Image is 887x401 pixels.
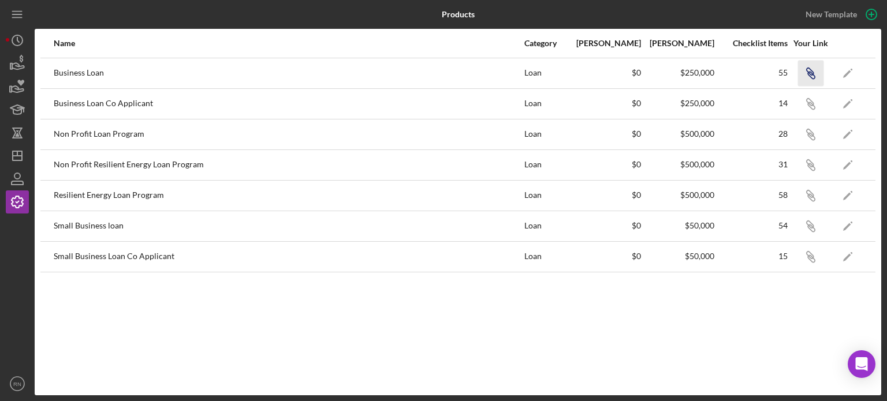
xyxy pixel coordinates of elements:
div: Loan [524,89,568,118]
div: Business Loan [54,59,523,88]
div: $0 [569,221,641,230]
div: $0 [569,252,641,261]
div: $0 [569,190,641,200]
div: 55 [715,68,788,77]
button: RN [6,372,29,395]
b: Products [442,10,475,19]
div: 31 [715,160,788,169]
div: Small Business Loan Co Applicant [54,242,523,271]
div: Loan [524,151,568,179]
div: Loan [524,212,568,241]
div: $50,000 [642,221,714,230]
div: [PERSON_NAME] [569,39,641,48]
div: New Template [806,6,857,23]
div: $250,000 [642,99,714,108]
div: $500,000 [642,190,714,200]
div: 54 [715,221,788,230]
div: [PERSON_NAME] [642,39,714,48]
div: Your Link [789,39,832,48]
div: Open Intercom Messenger [848,350,875,378]
div: Checklist Items [715,39,788,48]
div: Name [54,39,523,48]
div: $500,000 [642,129,714,138]
div: Resilient Energy Loan Program [54,181,523,210]
div: Non Profit Resilient Energy Loan Program [54,151,523,179]
div: Non Profit Loan Program [54,120,523,149]
div: Category [524,39,568,48]
div: $0 [569,68,641,77]
div: 14 [715,99,788,108]
div: Business Loan Co Applicant [54,89,523,118]
div: $0 [569,129,641,138]
div: $50,000 [642,252,714,261]
text: RN [13,381,21,387]
div: Loan [524,120,568,149]
div: 15 [715,252,788,261]
div: $0 [569,99,641,108]
div: $250,000 [642,68,714,77]
div: 28 [715,129,788,138]
div: Loan [524,59,568,88]
div: Loan [524,242,568,271]
button: New Template [799,6,881,23]
div: Small Business loan [54,212,523,241]
div: $0 [569,160,641,169]
div: $500,000 [642,160,714,169]
div: 58 [715,190,788,200]
div: Loan [524,181,568,210]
